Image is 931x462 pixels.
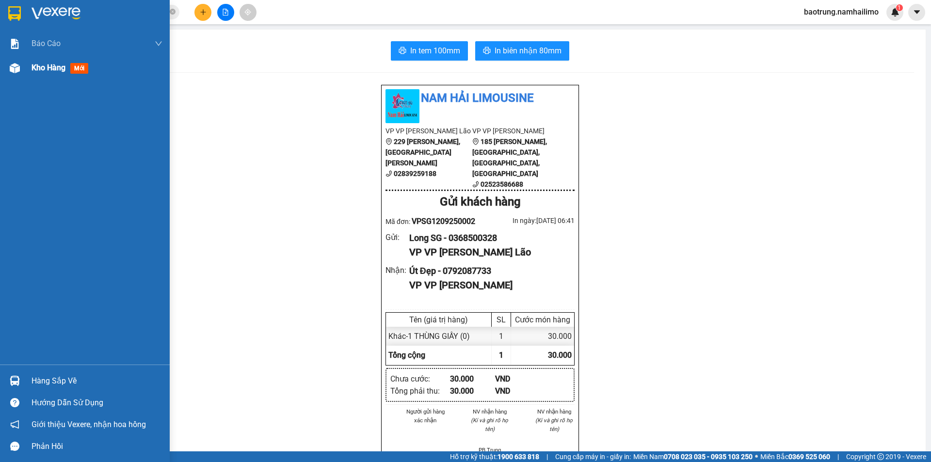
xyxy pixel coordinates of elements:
li: Người gửi hàng xác nhận [405,407,446,425]
span: printer [399,47,406,56]
i: (Kí và ghi rõ họ tên) [535,417,573,432]
span: In biên nhận 80mm [495,45,562,57]
span: down [155,40,162,48]
span: VPSG1209250002 [412,217,475,226]
li: NV nhận hàng [469,407,511,416]
div: 0368500328 [8,43,86,57]
div: SL [494,315,508,324]
sup: 1 [896,4,903,11]
strong: 0708 023 035 - 0935 103 250 [664,453,753,461]
span: copyright [877,453,884,460]
div: In ngày: [DATE] 06:41 [480,215,575,226]
div: Tên (giá trị hàng) [388,315,489,324]
span: Miền Bắc [760,451,830,462]
span: 1 [898,4,901,11]
div: VP [PERSON_NAME] [8,8,86,32]
li: Nam Hải Limousine [385,89,575,108]
div: VP VP [PERSON_NAME] Lão [409,245,567,260]
span: Gửi: [8,9,23,19]
div: 1 [492,327,511,346]
div: Nhận : [385,264,409,276]
span: Nhận: [93,9,116,19]
div: Phản hồi [32,439,162,454]
span: Cung cấp máy in - giấy in: [555,451,631,462]
span: Hỗ trợ kỹ thuật: [450,451,539,462]
strong: 0369 525 060 [788,453,830,461]
div: Long SG [8,32,86,43]
b: 229 [PERSON_NAME], [GEOGRAPHIC_DATA][PERSON_NAME] [385,138,460,167]
span: close-circle [170,9,176,15]
span: message [10,442,19,451]
span: In tem 100mm [410,45,460,57]
li: VP VP [PERSON_NAME] Lão [385,126,472,136]
i: (Kí và ghi rõ họ tên) [471,417,508,432]
li: PB Trung [469,446,511,454]
span: baotrung.namhailimo [796,6,886,18]
span: environment [385,138,392,145]
div: Út Đẹp [93,32,171,43]
li: VP VP [PERSON_NAME] [472,126,559,136]
b: 185 [PERSON_NAME], [GEOGRAPHIC_DATA], [GEOGRAPHIC_DATA], [GEOGRAPHIC_DATA] [472,138,547,177]
span: 30.000 [548,350,572,360]
img: solution-icon [10,39,20,49]
span: Khác - 1 THÙNG GIẤY (0) [388,332,470,341]
div: Gửi khách hàng [385,193,575,211]
button: aim [240,4,257,21]
li: NV nhận hàng [533,407,575,416]
span: printer [483,47,491,56]
span: Báo cáo [32,37,61,49]
span: caret-down [913,8,921,16]
div: VP [PERSON_NAME] [93,8,171,32]
button: printerIn biên nhận 80mm [475,41,569,61]
img: icon-new-feature [891,8,899,16]
span: 1 [499,350,503,360]
img: logo.jpg [385,89,419,123]
b: 02523586688 [481,180,523,188]
button: printerIn tem 100mm [391,41,468,61]
button: file-add [217,4,234,21]
span: Tổng cộng [388,350,425,360]
div: 30.000 [450,373,495,385]
img: logo-vxr [8,6,21,21]
div: 30.000 [511,327,574,346]
div: 30.000 [450,385,495,397]
div: Long SG - 0368500328 [409,231,567,245]
div: Chưa cước : [390,373,450,385]
span: Kho hàng [32,63,65,72]
span: file-add [222,9,229,16]
div: Cước món hàng [514,315,572,324]
div: 30.000 [91,63,172,76]
div: Hướng dẫn sử dụng [32,396,162,410]
b: 02839259188 [394,170,436,177]
img: warehouse-icon [10,63,20,73]
div: Mã đơn: [385,215,480,227]
div: VP VP [PERSON_NAME] [409,278,567,293]
span: ⚪️ [755,455,758,459]
span: environment [472,138,479,145]
span: plus [200,9,207,16]
div: Út Đẹp - 0792087733 [409,264,567,278]
span: Miền Nam [633,451,753,462]
span: mới [70,63,88,74]
div: VND [495,373,540,385]
img: warehouse-icon [10,376,20,386]
span: aim [244,9,251,16]
button: plus [194,4,211,21]
span: CC : [91,65,105,75]
div: VND [495,385,540,397]
span: | [546,451,548,462]
span: close-circle [170,8,176,17]
span: notification [10,420,19,429]
span: question-circle [10,398,19,407]
button: caret-down [908,4,925,21]
span: | [837,451,839,462]
div: Hàng sắp về [32,374,162,388]
span: phone [385,170,392,177]
div: Tổng phải thu : [390,385,450,397]
strong: 1900 633 818 [498,453,539,461]
div: Gửi : [385,231,409,243]
span: Giới thiệu Vexere, nhận hoa hồng [32,418,146,430]
span: phone [472,181,479,188]
div: 0792087733 [93,43,171,57]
